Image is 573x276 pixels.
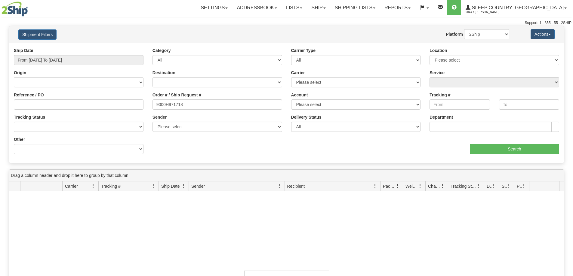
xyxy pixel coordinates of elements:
span: Carrier [65,183,78,189]
span: Tracking Status [451,183,477,189]
a: Reports [380,0,415,15]
span: Tracking # [101,183,121,189]
span: Packages [383,183,396,189]
a: Sender filter column settings [274,181,285,191]
label: Origin [14,70,26,76]
label: Carrier [291,70,305,76]
a: Weight filter column settings [415,181,425,191]
a: Tracking Status filter column settings [474,181,484,191]
label: Ship Date [14,47,33,53]
label: Location [430,47,447,53]
button: Actions [531,29,555,39]
a: Ship [307,0,330,15]
iframe: chat widget [559,107,572,168]
div: grid grouping header [9,170,564,181]
a: Addressbook [232,0,282,15]
a: Recipient filter column settings [370,181,380,191]
span: Charge [428,183,441,189]
label: Sender [152,114,167,120]
span: Recipient [287,183,305,189]
a: Charge filter column settings [438,181,448,191]
span: Pickup Status [517,183,522,189]
a: Delivery Status filter column settings [489,181,499,191]
a: Sleep Country [GEOGRAPHIC_DATA] 2044 / [PERSON_NAME] [461,0,571,15]
span: 2044 / [PERSON_NAME] [466,9,511,15]
a: Shipment Issues filter column settings [504,181,514,191]
span: Shipment Issues [502,183,507,189]
label: Platform [446,31,463,37]
a: Carrier filter column settings [88,181,98,191]
span: Sender [191,183,205,189]
button: Shipment Filters [18,29,57,40]
label: Tracking # [430,92,450,98]
label: Tracking Status [14,114,45,120]
label: Department [430,114,453,120]
label: Category [152,47,171,53]
label: Carrier Type [291,47,316,53]
label: Delivery Status [291,114,322,120]
input: Search [470,144,559,154]
label: Destination [152,70,175,76]
label: Account [291,92,308,98]
label: Service [430,70,445,76]
a: Lists [282,0,307,15]
label: Reference / PO [14,92,44,98]
a: Tracking # filter column settings [148,181,159,191]
a: Settings [196,0,232,15]
label: Other [14,136,25,142]
input: To [499,99,559,110]
span: Sleep Country [GEOGRAPHIC_DATA] [470,5,564,10]
span: Ship Date [161,183,180,189]
span: Weight [405,183,418,189]
div: Support: 1 - 855 - 55 - 2SHIP [2,20,571,26]
a: Pickup Status filter column settings [519,181,529,191]
img: logo2044.jpg [2,2,28,17]
a: Shipping lists [330,0,380,15]
a: Ship Date filter column settings [178,181,189,191]
input: From [430,99,490,110]
a: Packages filter column settings [393,181,403,191]
span: Delivery Status [487,183,492,189]
label: Order # / Ship Request # [152,92,202,98]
